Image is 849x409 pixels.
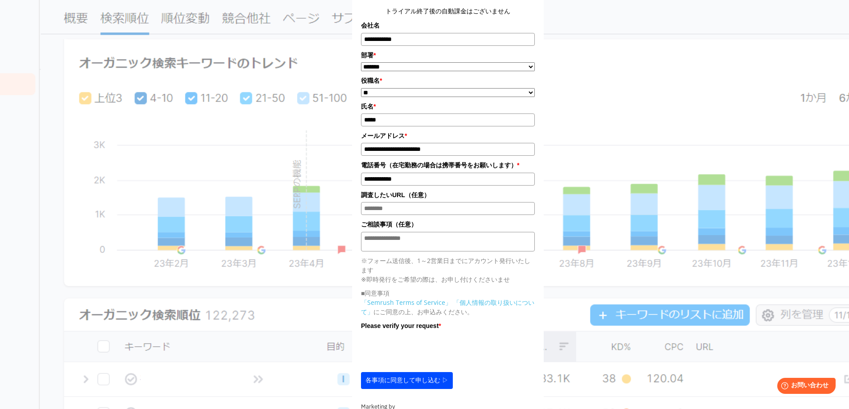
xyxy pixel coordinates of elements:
button: 各事項に同意して申し込む ▷ [361,372,453,389]
label: メールアドレス [361,131,535,141]
label: 調査したいURL（任意） [361,190,535,200]
a: 「Semrush Terms of Service」 [361,298,451,307]
iframe: reCAPTCHA [361,333,496,368]
iframe: Help widget launcher [770,374,839,399]
a: 「個人情報の取り扱いについて」 [361,298,534,316]
p: ※フォーム送信後、1～2営業日までにアカウント発行いたします ※即時発行をご希望の際は、お申し付けくださいませ [361,256,535,284]
center: トライアル終了後の自動課金はございません [361,6,535,16]
label: ご相談事項（任意） [361,219,535,229]
label: 会社名 [361,20,535,30]
label: 氏名 [361,101,535,111]
label: Please verify your request [361,321,535,331]
p: にご同意の上、お申込みください。 [361,298,535,316]
label: 電話番号（在宅勤務の場合は携帯番号をお願いします） [361,160,535,170]
label: 役職名 [361,76,535,85]
p: ■同意事項 [361,288,535,298]
label: 部署 [361,50,535,60]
